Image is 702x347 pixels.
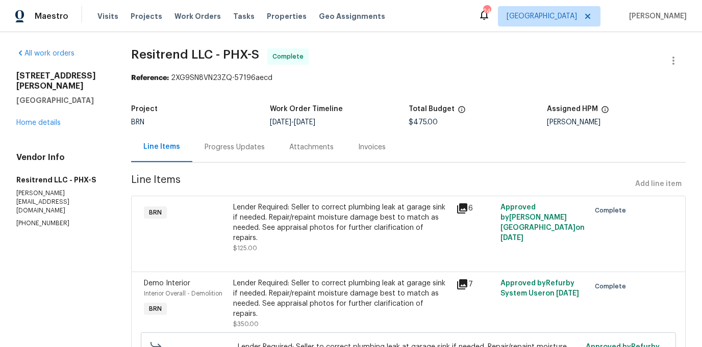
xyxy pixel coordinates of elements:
span: BRN [131,119,144,126]
span: [DATE] [270,119,291,126]
span: BRN [145,207,166,218]
span: Geo Assignments [319,11,385,21]
b: Reference: [131,74,169,82]
span: [GEOGRAPHIC_DATA] [507,11,577,21]
h5: Work Order Timeline [270,105,343,113]
span: [PERSON_NAME] [625,11,687,21]
div: Attachments [289,142,334,152]
h5: Assigned HPM [547,105,598,113]
div: Lender Required: Seller to correct plumbing leak at garage sink if needed. Repair/repaint moistur... [233,202,450,243]
a: All work orders [16,50,74,57]
span: $475.00 [409,119,438,126]
span: - [270,119,315,126]
span: Visits [97,11,118,21]
div: Lender Required: Seller to correct plumbing leak at garage sink if needed. Repair/repaint moistur... [233,278,450,319]
div: 24 [483,6,490,16]
span: Interior Overall - Demolition [144,290,222,297]
div: Progress Updates [205,142,265,152]
div: 7 [456,278,494,290]
span: Complete [595,281,630,291]
span: The total cost of line items that have been proposed by Opendoor. This sum includes line items th... [458,105,466,119]
span: Resitrend LLC - PHX-S [131,48,259,61]
span: Approved by Refurby System User on [500,280,579,297]
span: $350.00 [233,321,259,327]
span: Properties [267,11,307,21]
span: Line Items [131,175,631,194]
span: The hpm assigned to this work order. [601,105,609,119]
span: Tasks [233,13,255,20]
div: Invoices [358,142,386,152]
h4: Vendor Info [16,152,107,163]
span: Complete [595,205,630,216]
span: BRN [145,304,166,314]
p: [PERSON_NAME][EMAIL_ADDRESS][DOMAIN_NAME] [16,189,107,215]
h5: Total Budget [409,105,455,113]
div: Line Items [143,142,180,152]
p: [PHONE_NUMBER] [16,219,107,228]
h5: Resitrend LLC - PHX-S [16,175,107,185]
div: [PERSON_NAME] [547,119,686,126]
span: Approved by [PERSON_NAME][GEOGRAPHIC_DATA] on [500,204,585,242]
h5: Project [131,105,158,113]
div: 6 [456,202,494,215]
h5: [GEOGRAPHIC_DATA] [16,95,107,105]
span: Demo Interior [144,280,190,287]
span: Complete [272,51,308,62]
span: Work Orders [174,11,221,21]
span: [DATE] [500,234,523,242]
span: [DATE] [294,119,315,126]
h2: [STREET_ADDRESS][PERSON_NAME] [16,71,107,91]
span: $125.00 [233,245,257,251]
span: Maestro [35,11,68,21]
span: [DATE] [556,290,579,297]
a: Home details [16,119,61,126]
div: 2XG9SN8VN23ZQ-57196aecd [131,73,686,83]
span: Projects [131,11,162,21]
